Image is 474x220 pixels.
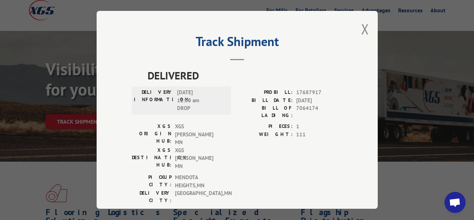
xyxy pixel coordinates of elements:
[237,104,293,119] label: BILL OF LADING:
[132,123,171,147] label: XGS ORIGIN HUB:
[237,89,293,97] label: PROBILL:
[237,131,293,139] label: WEIGHT:
[237,123,293,131] label: PIECES:
[132,37,343,50] h2: Track Shipment
[148,67,343,83] span: DELIVERED
[132,147,171,170] label: XGS DESTINATION HUB:
[134,89,174,112] label: DELIVERY INFORMATION:
[296,131,343,139] span: 111
[175,147,222,170] span: XGS [PERSON_NAME] MN
[296,97,343,105] span: [DATE]
[237,97,293,105] label: BILL DATE:
[132,174,171,189] label: PICKUP CITY:
[132,189,171,204] label: DELIVERY CITY:
[177,89,225,112] span: [DATE] 11:00 am DROP
[296,123,343,131] span: 1
[175,174,222,189] span: MENDOTA HEIGHTS , MN
[175,123,222,147] span: XGS [PERSON_NAME] MN
[296,89,343,97] span: 17687917
[296,104,343,119] span: 7064174
[175,189,222,204] span: [GEOGRAPHIC_DATA] , MN
[444,192,466,213] div: Open chat
[361,20,369,38] button: Close modal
